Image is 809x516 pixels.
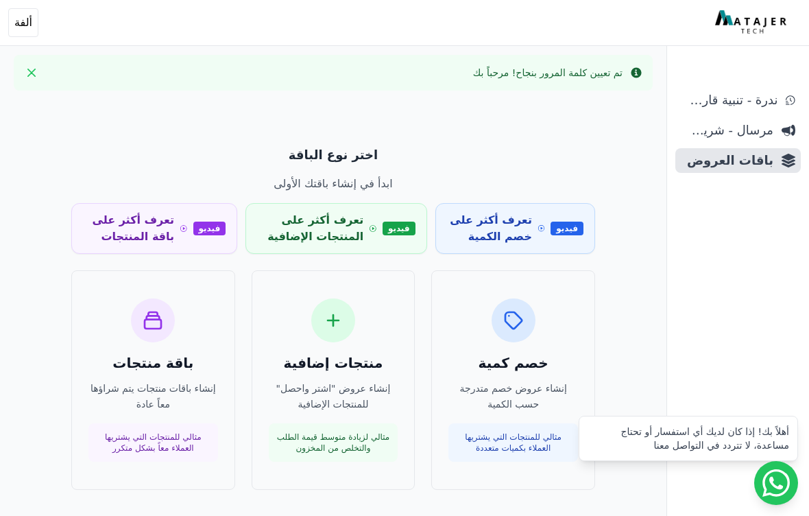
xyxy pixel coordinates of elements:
[14,14,32,31] span: ألفة
[193,222,226,235] span: فيديو
[97,432,210,454] p: مثالي للمنتجات التي يشتريها العملاء معاً بشكل متكرر
[257,212,363,245] span: تعرف أكثر على المنتجات الإضافية
[473,66,623,80] div: تم تعيين كلمة المرور بنجاح! مرحباً بك
[448,353,578,373] h3: خصم كمية
[269,353,398,373] h3: منتجات إضافية
[447,212,532,245] span: تعرف أكثر على خصم الكمية
[71,145,595,165] p: اختر نوع الباقة
[681,121,773,140] span: مرسال - شريط دعاية
[435,203,595,254] a: فيديو تعرف أكثر على خصم الكمية
[83,212,174,245] span: تعرف أكثر على باقة المنتجات
[71,203,237,254] a: فيديو تعرف أكثر على باقة المنتجات
[681,91,777,110] span: ندرة - تنبية قارب علي النفاذ
[448,381,578,412] p: إنشاء عروض خصم متدرجة حسب الكمية
[457,432,570,454] p: مثالي للمنتجات التي يشتريها العملاء بكميات متعددة
[715,10,790,35] img: MatajerTech Logo
[588,425,789,452] div: أهلاً بك! إذا كان لديك أي استفسار أو تحتاج مساعدة، لا تتردد في التواصل معنا
[88,353,218,373] h3: باقة منتجات
[71,176,595,192] p: ابدأ في إنشاء باقتك الأولى
[551,222,583,235] span: فيديو
[269,381,398,412] p: إنشاء عروض "اشتر واحصل" للمنتجات الإضافية
[8,8,38,37] button: ألفة
[383,222,415,235] span: فيديو
[88,381,218,412] p: إنشاء باقات منتجات يتم شراؤها معاً عادة
[681,151,773,170] span: باقات العروض
[245,203,426,254] a: فيديو تعرف أكثر على المنتجات الإضافية
[21,62,43,84] button: Close
[277,432,390,454] p: مثالي لزيادة متوسط قيمة الطلب والتخلص من المخزون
